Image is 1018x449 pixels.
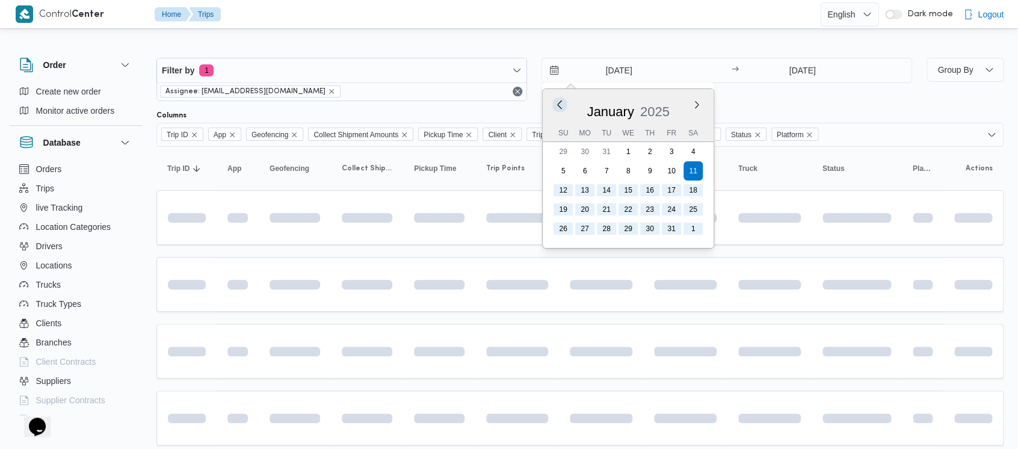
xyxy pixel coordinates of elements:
span: Geofencing [270,164,309,173]
div: day-28 [597,219,616,238]
span: Orders [36,162,62,176]
span: Dark mode [902,10,952,19]
button: Remove Trip ID from selection in this group [191,131,198,138]
span: Branches [36,335,72,350]
span: Trip Points [532,128,566,141]
span: Status [731,128,751,141]
span: Suppliers [36,374,71,388]
div: day-20 [575,200,594,219]
span: Client [488,128,507,141]
div: day-25 [683,200,703,219]
span: App [208,128,241,141]
button: Create new order [14,82,137,101]
div: Su [554,125,573,141]
div: day-30 [575,142,594,161]
div: → [732,66,739,75]
span: 2025 [640,104,670,119]
button: Suppliers [14,371,137,391]
span: Collect Shipment Amounts [342,164,392,173]
div: Sa [683,125,703,141]
input: Press the down key to open a popover containing a calendar. [742,58,862,82]
button: Truck [733,159,806,178]
span: Trucks [36,277,61,292]
button: App [223,159,253,178]
div: day-24 [662,200,681,219]
span: Location Categories [36,220,111,234]
b: Center [72,10,104,19]
span: Assignee: supplypartner@illa.com.eg [160,85,341,98]
div: Mo [575,125,594,141]
span: Supplier Contracts [36,393,105,407]
div: day-8 [619,161,638,181]
button: Supplier Contracts [14,391,137,410]
span: Trip Points [526,128,581,141]
button: remove selected entity [328,88,335,95]
span: Geofencing [251,128,288,141]
button: Order [19,58,132,72]
div: day-1 [683,219,703,238]
h3: Order [43,58,66,72]
span: 1 active filters [199,64,214,76]
button: Filter by1 active filters [157,58,526,82]
span: Truck Types [36,297,81,311]
span: Clients [36,316,62,330]
div: We [619,125,638,141]
button: Branches [14,333,137,352]
img: X8yXhbKr1z7QwAAAABJRU5ErkJggg== [16,5,33,23]
div: day-14 [597,181,616,200]
span: Logout [978,7,1004,22]
div: day-12 [554,181,573,200]
button: Locations [14,256,137,275]
div: Th [640,125,659,141]
button: Remove Geofencing from selection in this group [291,131,298,138]
span: Trip Points [486,164,525,173]
span: Pickup Time [418,128,478,141]
span: Platform [913,164,933,173]
span: Drivers [36,239,63,253]
span: Pickup Time [424,128,463,141]
div: day-9 [640,161,659,181]
span: App [214,128,226,141]
h3: Database [43,135,81,150]
span: Locations [36,258,72,273]
span: Trip ID [167,128,188,141]
button: Database [19,135,132,150]
iframe: chat widget [12,401,51,437]
span: Platform [771,128,819,141]
span: Status [726,128,767,141]
div: day-17 [662,181,681,200]
span: Geofencing [246,128,303,141]
span: Monitor active orders [36,104,115,118]
svg: Sorted in descending order [192,164,202,173]
button: Devices [14,410,137,429]
div: day-29 [619,219,638,238]
span: live Tracking [36,200,83,215]
div: day-11 [683,161,703,181]
div: day-3 [662,142,681,161]
button: Remove App from selection in this group [229,131,236,138]
span: Group By [937,65,973,75]
div: day-13 [575,181,594,200]
button: Open list of options [987,130,996,140]
button: Trips [14,179,137,198]
div: day-7 [597,161,616,181]
input: Press the down key to enter a popover containing a calendar. Press the escape key to close the po... [542,58,679,82]
button: live Tracking [14,198,137,217]
button: Remove Platform from selection in this group [806,131,813,138]
div: Database [10,159,142,420]
button: Logout [958,2,1008,26]
span: Trip ID; Sorted in descending order [167,164,190,173]
span: Collect Shipment Amounts [308,128,413,141]
button: Remove Client from selection in this group [509,131,516,138]
div: day-31 [597,142,616,161]
button: Remove Status from selection in this group [754,131,761,138]
span: App [227,164,241,173]
button: Orders [14,159,137,179]
span: Create new order [36,84,101,99]
span: Filter by [162,63,194,78]
div: day-27 [575,219,594,238]
button: Geofencing [265,159,325,178]
span: Client Contracts [36,355,96,369]
div: day-10 [662,161,681,181]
